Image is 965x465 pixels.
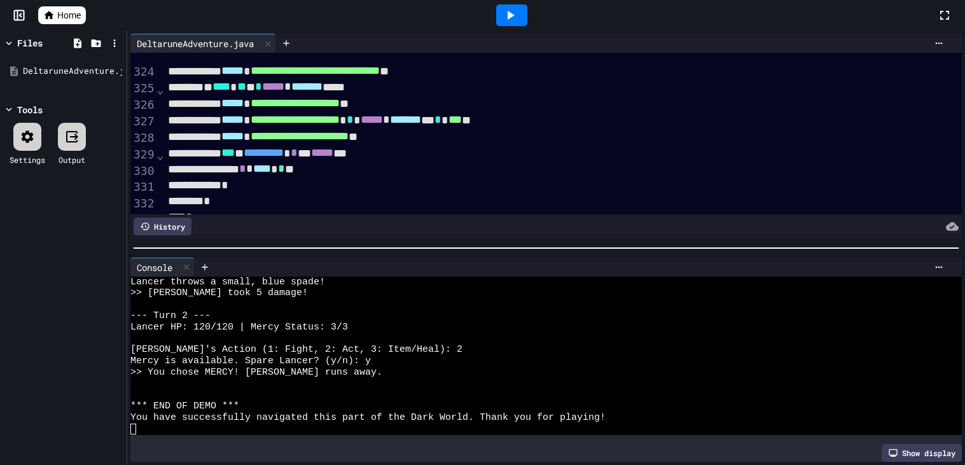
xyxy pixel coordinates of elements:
span: You have successfully navigated this part of the Dark World. Thank you for playing! [130,412,606,424]
span: Lancer throws a small, blue spade! [130,277,325,288]
div: 327 [130,113,156,130]
div: Output [59,154,85,165]
span: Lancer HP: 120/120 | Mercy Status: 3/3 [130,322,348,333]
div: 333 [130,211,156,227]
span: Fold line [156,83,165,96]
div: Settings [10,154,45,165]
div: 328 [130,130,156,146]
div: 329 [130,146,156,163]
div: Console [130,258,195,277]
span: Mercy is available. Spare Lancer? (y/n): y [130,356,371,367]
div: DeltaruneAdventure.java [130,34,276,53]
span: >> [PERSON_NAME] took 5 damage! [130,288,308,299]
div: 324 [130,64,156,80]
div: 332 [130,195,156,211]
span: Fold line [156,148,165,162]
div: Show display [882,444,962,462]
span: --- Turn 2 --- [130,310,211,322]
div: 325 [130,80,156,97]
span: Home [57,9,81,22]
div: 326 [130,97,156,113]
a: Home [38,6,86,24]
div: Console [130,261,179,274]
div: DeltaruneAdventure.java [130,37,260,50]
div: 330 [130,163,156,179]
div: Files [17,36,43,50]
div: 331 [130,179,156,195]
div: History [134,218,191,235]
span: >> You chose MERCY! [PERSON_NAME] runs away. [130,367,382,378]
div: Tools [17,103,43,116]
div: DeltaruneAdventure.java [23,65,122,78]
span: [PERSON_NAME]'s Action (1: Fight, 2: Act, 3: Item/Heal): 2 [130,344,462,356]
